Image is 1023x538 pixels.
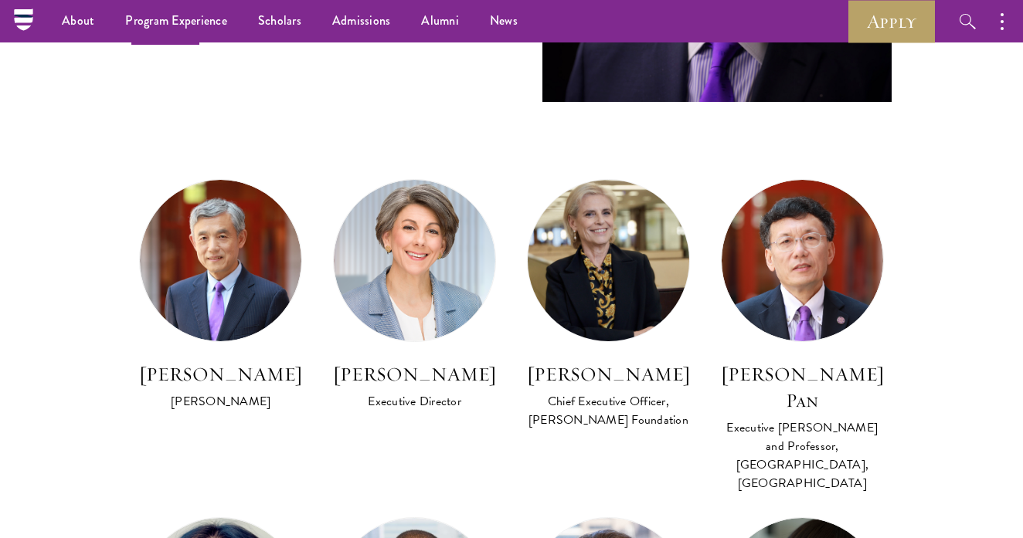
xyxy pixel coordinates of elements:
[721,418,884,492] div: Executive [PERSON_NAME] and Professor, [GEOGRAPHIC_DATA], [GEOGRAPHIC_DATA]
[139,392,302,411] div: [PERSON_NAME]
[139,361,302,387] h3: [PERSON_NAME]
[721,179,884,494] a: [PERSON_NAME] Pan Executive [PERSON_NAME] and Professor, [GEOGRAPHIC_DATA], [GEOGRAPHIC_DATA]
[333,179,496,412] a: [PERSON_NAME] Executive Director
[527,361,690,387] h3: [PERSON_NAME]
[333,361,496,387] h3: [PERSON_NAME]
[527,392,690,429] div: Chief Executive Officer, [PERSON_NAME] Foundation
[721,361,884,414] h3: [PERSON_NAME] Pan
[139,179,302,412] a: [PERSON_NAME] [PERSON_NAME]
[333,392,496,411] div: Executive Director
[527,179,690,431] a: [PERSON_NAME] Chief Executive Officer, [PERSON_NAME] Foundation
